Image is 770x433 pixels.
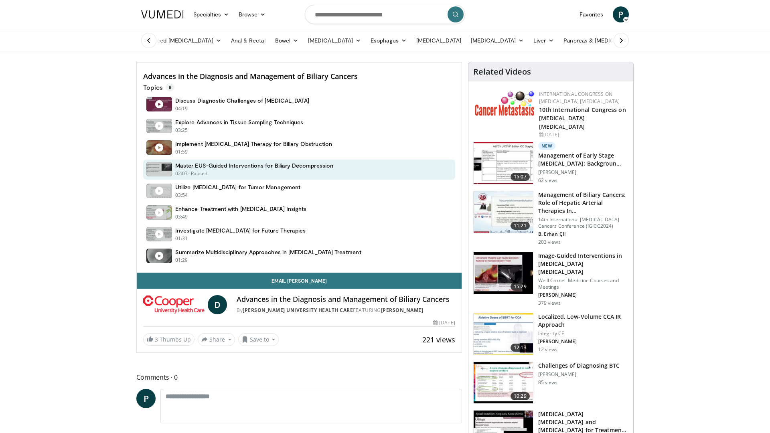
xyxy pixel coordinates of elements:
h3: Challenges of Diagnosing BTC [538,362,620,370]
p: 02:07 [175,170,188,177]
span: 15:29 [511,283,530,291]
a: 15:29 Image-Guided Interventions in [MEDICAL_DATA] [MEDICAL_DATA] Weill Cornell Medicine Courses ... [473,252,628,306]
h4: Master EUS-Guided Interventions for Biliary Decompression [175,162,333,169]
a: P [613,6,629,22]
h4: Advances in the Diagnosis and Management of Biliary Cancers [143,72,455,81]
a: International Congress on [MEDICAL_DATA] [MEDICAL_DATA] [539,91,620,105]
a: Liver [529,32,559,49]
img: 5141c10e-d377-4a62-9880-2d2e6d00c472.150x105_q85_crop-smart_upscale.jpg [474,191,533,233]
h4: Summarize Multidisciplinary Approaches in [MEDICAL_DATA] Treatment [175,249,361,256]
button: Share [198,333,235,346]
h3: Localized, Low-Volume CCA IR Approach [538,313,628,329]
h3: Management of Early Stage [MEDICAL_DATA]: Backgroun… [538,152,628,168]
p: - Paused [188,170,208,177]
span: 221 views [422,335,455,344]
p: [PERSON_NAME] [538,292,628,298]
div: [DATE] [539,131,627,138]
img: 325bbd2a-573e-4a19-8612-288c66a0a381.150x105_q85_crop-smart_upscale.jpg [474,252,533,294]
a: Email [PERSON_NAME] [137,273,462,289]
a: P [136,389,156,408]
a: [MEDICAL_DATA] [303,32,366,49]
img: 907ff630-27ff-4c45-ba8a-46ab7525fb29.150x105_q85_crop-smart_upscale.jpg [474,313,533,355]
img: 6ff8bc22-9509-4454-a4f8-ac79dd3b8976.png.150x105_q85_autocrop_double_scale_upscale_version-0.2.png [475,91,535,116]
p: Topics [143,83,174,91]
span: 11:21 [511,222,530,230]
video-js: Video Player [137,62,462,63]
a: Specialties [188,6,234,22]
a: 12:13 Localized, Low-Volume CCA IR Approach Integrity CE [PERSON_NAME] 12 views [473,313,628,355]
p: [PERSON_NAME] [538,371,620,378]
p: Weill Cornell Medicine Courses and Meetings [538,277,628,290]
a: D [208,295,227,314]
p: 01:29 [175,257,188,264]
span: 3 [155,336,158,343]
h3: Management of Biliary Cancers: Role of Hepatic Arterial Therapies In… [538,191,628,215]
img: VuMedi Logo [141,10,184,18]
h4: Related Videos [473,67,531,77]
span: Comments 0 [136,372,462,382]
h3: Image-Guided Interventions in [MEDICAL_DATA] [MEDICAL_DATA] [538,252,628,276]
a: Favorites [575,6,608,22]
span: 10:29 [511,392,530,400]
p: 203 views [538,239,561,245]
p: [PERSON_NAME] [538,169,628,176]
a: [MEDICAL_DATA] [411,32,466,49]
a: [PERSON_NAME] [381,307,423,314]
p: [PERSON_NAME] [538,338,628,345]
input: Search topics, interventions [305,5,465,24]
p: 14th International [MEDICAL_DATA] Cancers Conference (IGICC2024) [538,216,628,229]
h4: Discuss Diagnostic Challenges of [MEDICAL_DATA] [175,97,309,104]
h4: Explore Advances in Tissue Sampling Techniques [175,119,303,126]
h4: Utilize [MEDICAL_DATA] for Tumor Management [175,184,300,191]
div: [DATE] [433,319,455,326]
p: Integrity CE [538,330,628,337]
a: Bowel [270,32,303,49]
p: B. Erhan ÇIl [538,231,628,237]
a: Pancreas & [MEDICAL_DATA] [559,32,652,49]
p: 03:25 [175,127,188,134]
h4: Advances in the Diagnosis and Management of Biliary Cancers [237,295,455,304]
p: 85 views [538,379,558,386]
img: e3a22c50-178b-42e4-8987-b146c8d5c066.150x105_q85_crop-smart_upscale.jpg [474,142,533,184]
a: 10th International Congress on [MEDICAL_DATA] [MEDICAL_DATA] [539,106,626,130]
a: Esophagus [366,32,411,49]
h4: Implement [MEDICAL_DATA] Therapy for Biliary Obstruction [175,140,332,148]
button: Save to [238,333,279,346]
span: 8 [166,83,174,91]
p: 379 views [538,300,561,306]
p: 03:49 [175,213,188,221]
a: Advanced [MEDICAL_DATA] [136,32,226,49]
a: Anal & Rectal [226,32,270,49]
a: 11:21 Management of Biliary Cancers: Role of Hepatic Arterial Therapies In… 14th International [M... [473,191,628,245]
a: 15:07 New Management of Early Stage [MEDICAL_DATA]: Backgroun… [PERSON_NAME] 62 views [473,142,628,184]
p: 62 views [538,177,558,184]
p: 04:19 [175,105,188,112]
span: 12:13 [511,344,530,352]
img: 1bc5d526-2250-4623-b515-fdc7c82c7ff6.150x105_q85_crop-smart_upscale.jpg [474,362,533,404]
div: By FEATURING [237,307,455,314]
p: 01:59 [175,148,188,156]
h4: Investigate [MEDICAL_DATA] for Future Therapies [175,227,306,234]
p: 03:54 [175,192,188,199]
img: Cooper University Health Care [143,295,205,314]
h4: Enhance Treatment with [MEDICAL_DATA] Insights [175,205,306,212]
a: 3 Thumbs Up [143,333,195,346]
a: [PERSON_NAME] University Health Care [243,307,353,314]
a: 10:29 Challenges of Diagnosing BTC [PERSON_NAME] 85 views [473,362,628,404]
p: 01:31 [175,235,188,242]
a: [MEDICAL_DATA] [466,32,529,49]
span: 15:07 [511,173,530,181]
p: 12 views [538,346,558,353]
p: New [538,142,556,150]
a: Browse [234,6,271,22]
